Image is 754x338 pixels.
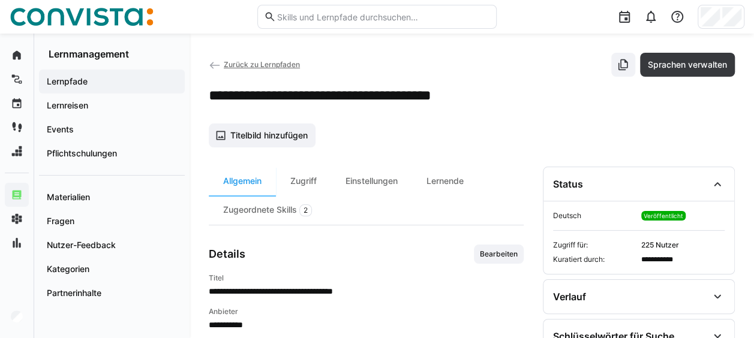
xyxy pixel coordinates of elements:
[276,167,331,195] div: Zugriff
[209,123,316,147] button: Titelbild hinzufügen
[276,11,490,22] input: Skills und Lernpfade durchsuchen…
[331,167,412,195] div: Einstellungen
[209,167,276,195] div: Allgemein
[479,249,519,259] span: Bearbeiten
[553,178,583,190] div: Status
[640,53,735,77] button: Sprachen verwalten
[209,195,326,225] div: Zugeordnete Skills
[224,60,300,69] span: Zurück zu Lernpfaden
[209,60,300,69] a: Zurück zu Lernpfaden
[209,273,524,283] h4: Titel
[644,212,683,219] span: Veröffentlicht
[474,245,524,264] button: Bearbeiten
[553,240,636,250] span: Zugriff für:
[229,129,310,141] span: Titelbild hinzufügen
[209,307,524,316] h4: Anbieter
[553,211,636,221] span: Deutsch
[412,167,478,195] div: Lernende
[304,206,308,215] span: 2
[209,248,245,261] h3: Details
[641,240,725,250] span: 225 Nutzer
[553,255,636,264] span: Kuratiert durch:
[553,291,586,303] div: Verlauf
[646,59,729,71] span: Sprachen verwalten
